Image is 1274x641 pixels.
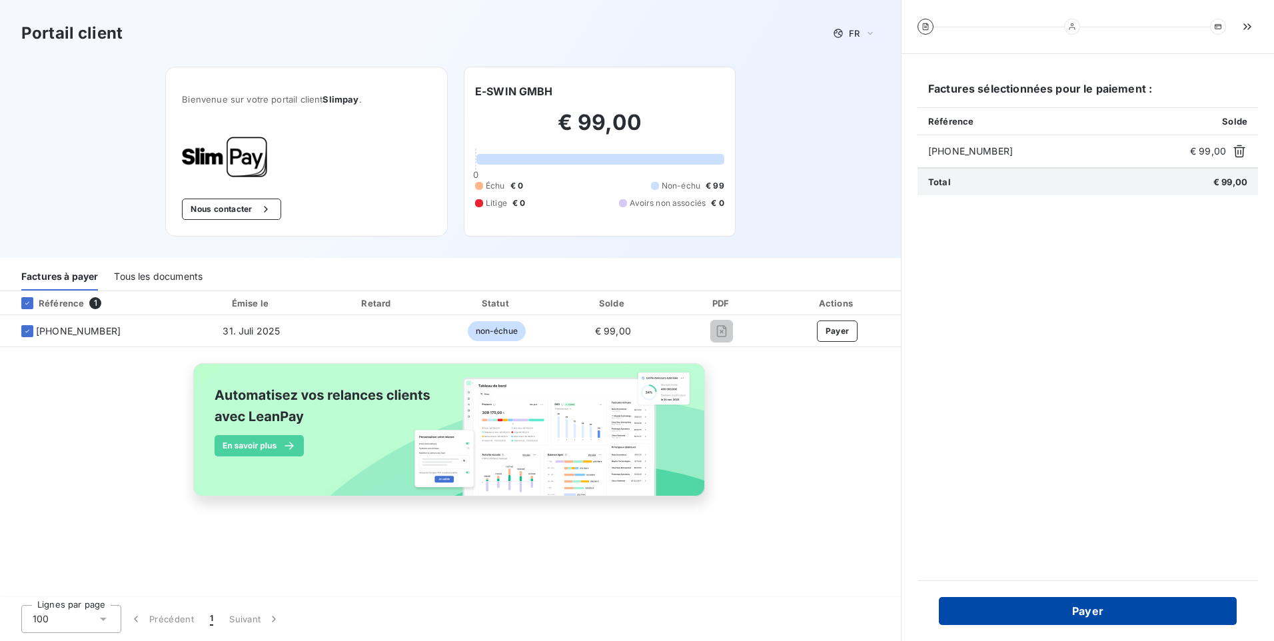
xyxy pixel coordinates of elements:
button: Précédent [121,605,202,633]
span: € 0 [711,197,724,209]
span: FR [849,28,860,39]
span: Slimpay [322,94,358,105]
span: 1 [210,612,213,626]
span: Bienvenue sur votre portail client . [182,94,431,105]
span: € 0 [512,197,525,209]
span: 31. Juli 2025 [223,325,280,336]
span: € 0 [510,180,523,192]
h3: Portail client [21,21,123,45]
span: [PHONE_NUMBER] [928,145,1185,158]
span: 1 [89,297,101,309]
span: 0 [473,169,478,180]
span: Total [928,177,951,187]
span: Référence [928,116,973,127]
span: € 99 [706,180,724,192]
button: Nous contacter [182,199,281,220]
span: [PHONE_NUMBER] [36,324,121,338]
span: Litige [486,197,507,209]
h6: E-SWIN GMBH [475,83,553,99]
div: Émise le [189,297,315,310]
div: PDF [673,297,771,310]
button: Suivant [221,605,289,633]
div: Statut [440,297,553,310]
div: Tous les documents [114,263,203,291]
div: Référence [11,297,84,309]
span: € 99,00 [1190,145,1226,158]
span: € 99,00 [595,325,631,336]
div: Actions [776,297,898,310]
span: Échu [486,180,505,192]
span: non-échue [468,321,526,341]
div: Solde [558,297,668,310]
img: Company logo [182,137,267,177]
span: € 99,00 [1213,177,1247,187]
span: 100 [33,612,49,626]
div: Retard [320,297,435,310]
span: Solde [1222,116,1247,127]
button: Payer [939,597,1237,625]
button: 1 [202,605,221,633]
img: banner [181,355,720,519]
span: Avoirs non associés [630,197,706,209]
h2: € 99,00 [475,109,724,149]
h6: Factures sélectionnées pour le paiement : [918,81,1258,107]
span: Non-échu [662,180,700,192]
button: Payer [817,320,858,342]
div: Factures à payer [21,263,98,291]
